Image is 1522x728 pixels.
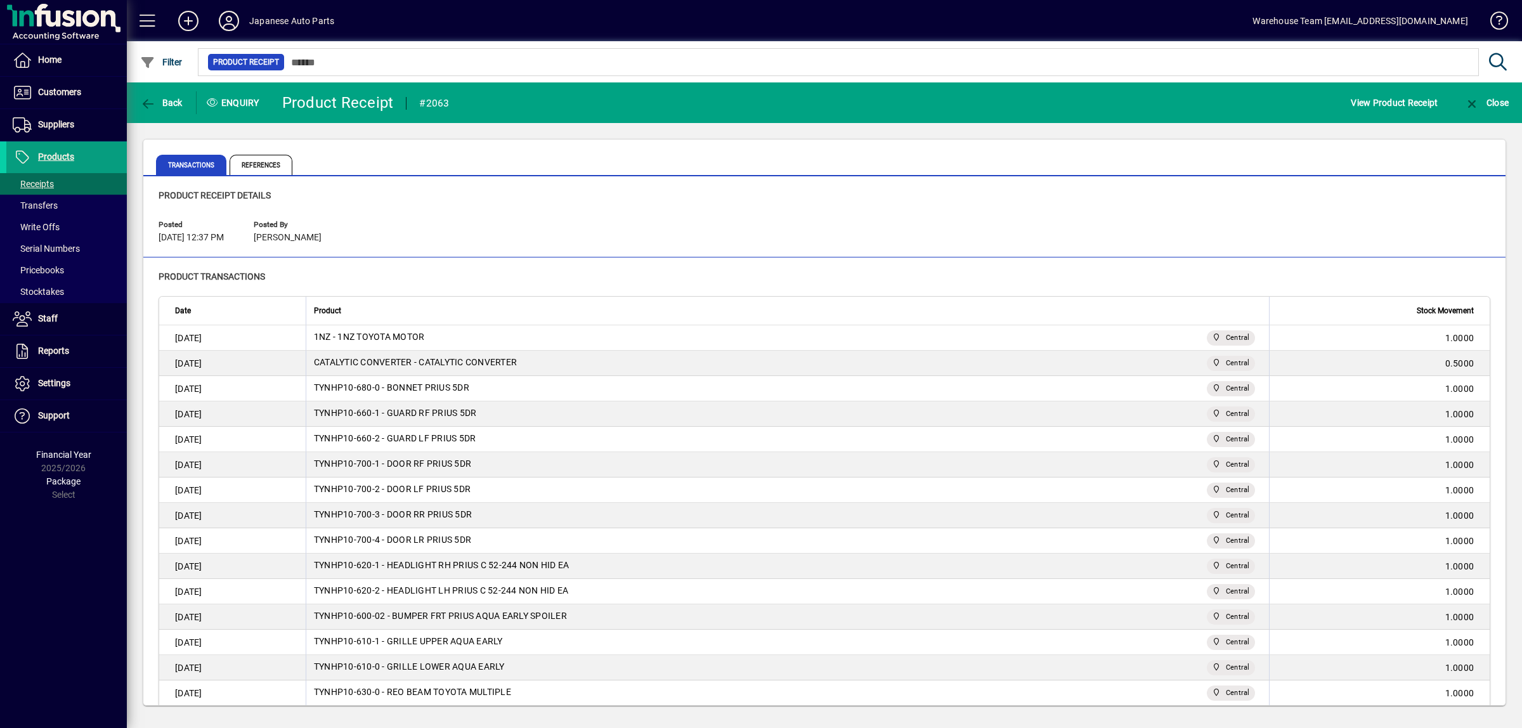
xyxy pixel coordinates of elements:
[46,476,81,486] span: Package
[1269,351,1490,376] td: 0.5000
[1269,478,1490,503] td: 1.0000
[1269,554,1490,579] td: 1.0000
[1207,356,1255,371] span: Central
[159,503,306,528] td: [DATE]
[1207,406,1255,422] span: Central
[6,400,127,432] a: Support
[1226,687,1250,699] span: Central
[159,233,224,243] span: [DATE] 12:37 PM
[6,109,127,141] a: Suppliers
[282,93,394,113] div: Product Receipt
[159,680,306,706] td: [DATE]
[1226,408,1250,420] span: Central
[1269,680,1490,706] td: 1.0000
[1451,91,1522,114] app-page-header-button: Close enquiry
[6,335,127,367] a: Reports
[159,655,306,680] td: [DATE]
[159,351,306,376] td: [DATE]
[1226,357,1250,370] span: Central
[1269,579,1490,604] td: 1.0000
[1226,560,1250,573] span: Central
[1226,433,1250,446] span: Central
[137,51,186,74] button: Filter
[1226,636,1250,649] span: Central
[197,93,273,113] div: Enquiry
[314,508,472,523] div: TYNHP10-700-3 - DOOR RR PRIUS 5DR
[159,190,271,200] span: Product Receipt Details
[249,11,334,31] div: Japanese Auto Parts
[1226,484,1250,497] span: Central
[1417,304,1474,318] span: Stock Movement
[1348,91,1441,114] button: View Product Receipt
[140,57,183,67] span: Filter
[159,554,306,579] td: [DATE]
[159,271,265,282] span: Product transactions
[1269,376,1490,401] td: 1.0000
[1207,635,1255,650] span: Central
[1207,381,1255,396] span: Central
[6,173,127,195] a: Receipts
[1226,611,1250,623] span: Central
[1226,585,1250,598] span: Central
[1226,332,1250,344] span: Central
[314,660,505,675] div: TYNHP10-610-0 - GRILLE LOWER AQUA EARLY
[168,10,209,32] button: Add
[314,432,476,447] div: TYNHP10-660-2 - GUARD LF PRIUS 5DR
[1207,609,1255,625] span: Central
[1269,630,1490,655] td: 1.0000
[1207,660,1255,675] span: Central
[13,265,64,275] span: Pricebooks
[6,238,127,259] a: Serial Numbers
[159,452,306,478] td: [DATE]
[314,483,471,498] div: TYNHP10-700-2 - DOOR LF PRIUS 5DR
[127,91,197,114] app-page-header-button: Back
[314,304,341,318] span: Product
[6,281,127,302] a: Stocktakes
[38,313,58,323] span: Staff
[1207,559,1255,574] span: Central
[1269,427,1490,452] td: 1.0000
[159,604,306,630] td: [DATE]
[38,87,81,97] span: Customers
[159,579,306,604] td: [DATE]
[159,325,306,351] td: [DATE]
[1269,401,1490,427] td: 1.0000
[213,56,279,68] span: Product Receipt
[6,216,127,238] a: Write Offs
[314,559,569,574] div: TYNHP10-620-1 - HEADLIGHT RH PRIUS C 52-244 NON HID EA
[314,533,471,549] div: TYNHP10-700-4 - DOOR LR PRIUS 5DR
[159,528,306,554] td: [DATE]
[1226,382,1250,395] span: Central
[159,401,306,427] td: [DATE]
[6,195,127,216] a: Transfers
[1269,452,1490,478] td: 1.0000
[254,221,330,229] span: Posted By
[1464,98,1509,108] span: Close
[38,119,74,129] span: Suppliers
[38,378,70,388] span: Settings
[1207,330,1255,346] span: Central
[314,584,569,599] div: TYNHP10-620-2 - HEADLIGHT LH PRIUS C 52-244 NON HID EA
[1226,661,1250,674] span: Central
[314,686,511,701] div: TYNHP10-630-0 - REO BEAM TOYOTA MULTIPLE
[175,304,191,318] span: Date
[1207,432,1255,447] span: Central
[13,287,64,297] span: Stocktakes
[1226,458,1250,471] span: Central
[38,346,69,356] span: Reports
[36,450,91,460] span: Financial Year
[159,376,306,401] td: [DATE]
[140,98,183,108] span: Back
[1207,483,1255,498] span: Central
[159,630,306,655] td: [DATE]
[6,77,127,108] a: Customers
[314,635,503,650] div: TYNHP10-610-1 - GRILLE UPPER AQUA EARLY
[1481,3,1506,44] a: Knowledge Base
[1269,503,1490,528] td: 1.0000
[13,222,60,232] span: Write Offs
[6,259,127,281] a: Pricebooks
[1252,11,1468,31] div: Warehouse Team [EMAIL_ADDRESS][DOMAIN_NAME]
[314,457,471,472] div: TYNHP10-700-1 - DOOR RF PRIUS 5DR
[159,221,235,229] span: Posted
[159,478,306,503] td: [DATE]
